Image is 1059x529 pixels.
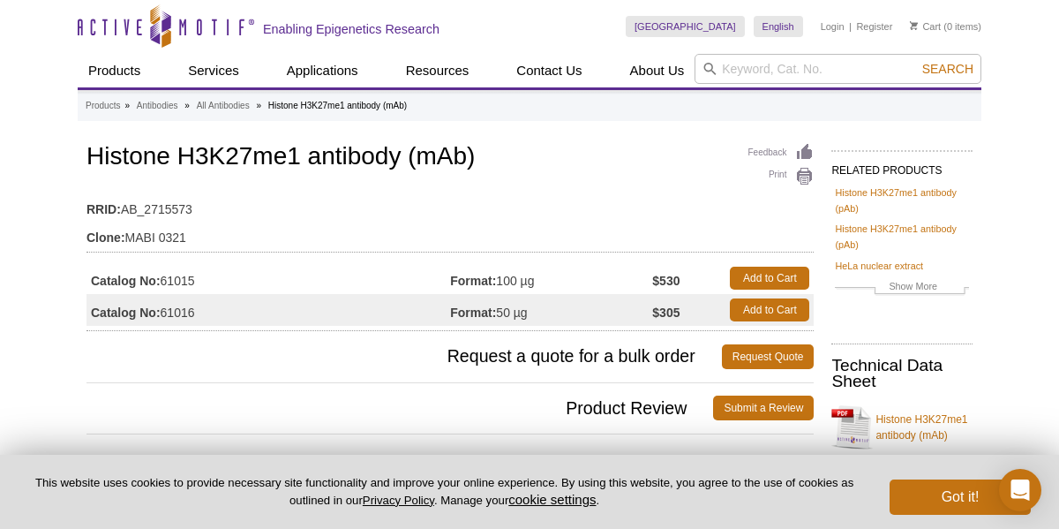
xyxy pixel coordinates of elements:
[86,230,125,246] strong: Clone:
[86,191,814,219] td: AB_2715573
[831,358,973,389] h2: Technical Data Sheet
[86,454,176,468] strong: Antibody Type:
[626,16,745,37] a: [GEOGRAPHIC_DATA]
[890,480,1031,515] button: Got it!
[508,492,596,507] button: cookie settings
[613,453,814,469] div: Mouse
[910,20,941,33] a: Cart
[748,143,815,162] a: Feedback
[722,344,815,369] a: Request Quote
[124,101,130,110] li: »
[86,219,814,247] td: MABI 0321
[363,494,434,507] a: Privacy Policy
[276,54,369,87] a: Applications
[748,167,815,186] a: Print
[910,16,981,37] li: (0 items)
[450,305,496,321] strong: Format:
[256,101,261,110] li: »
[831,150,973,182] h2: RELATED PRODUCTS
[856,20,892,33] a: Register
[835,185,969,216] a: Histone H3K27me1 antibody (pAb)
[137,98,178,114] a: Antibodies
[999,469,1041,511] div: Open Intercom Messenger
[86,143,814,173] h1: Histone H3K27me1 antibody (mAb)
[268,101,407,110] li: Histone H3K27me1 antibody (mAb)
[652,273,680,289] strong: $530
[730,267,809,290] a: Add to Cart
[821,20,845,33] a: Login
[910,21,918,30] img: Your Cart
[835,221,969,253] a: Histone H3K27me1 antibody (pAb)
[86,262,450,294] td: 61015
[184,101,190,110] li: »
[754,16,803,37] a: English
[450,262,652,294] td: 100 µg
[831,401,973,454] a: Histone H3K27me1 antibody (mAb)
[506,54,592,87] a: Contact Us
[86,98,120,114] a: Products
[91,273,161,289] strong: Catalog No:
[91,305,161,321] strong: Catalog No:
[86,294,450,326] td: 61016
[917,61,979,77] button: Search
[450,273,496,289] strong: Format:
[730,299,809,321] a: Add to Cart
[695,54,981,84] input: Keyword, Cat. No.
[652,305,680,321] strong: $305
[243,453,443,469] div: Monoclonal
[28,475,860,509] p: This website uses cookies to provide necessary site functionality and improve your online experie...
[450,294,652,326] td: 50 µg
[835,258,923,274] a: HeLa nuclear extract
[78,54,151,87] a: Products
[86,396,713,420] span: Product Review
[197,98,250,114] a: All Antibodies
[263,21,439,37] h2: Enabling Epigenetics Research
[395,54,480,87] a: Resources
[620,54,695,87] a: About Us
[835,278,969,299] a: Show More
[457,454,489,468] strong: Host:
[713,396,814,420] a: Submit a Review
[86,201,121,217] strong: RRID:
[86,344,722,369] span: Request a quote for a bulk order
[849,16,852,37] li: |
[922,62,973,76] span: Search
[177,54,250,87] a: Services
